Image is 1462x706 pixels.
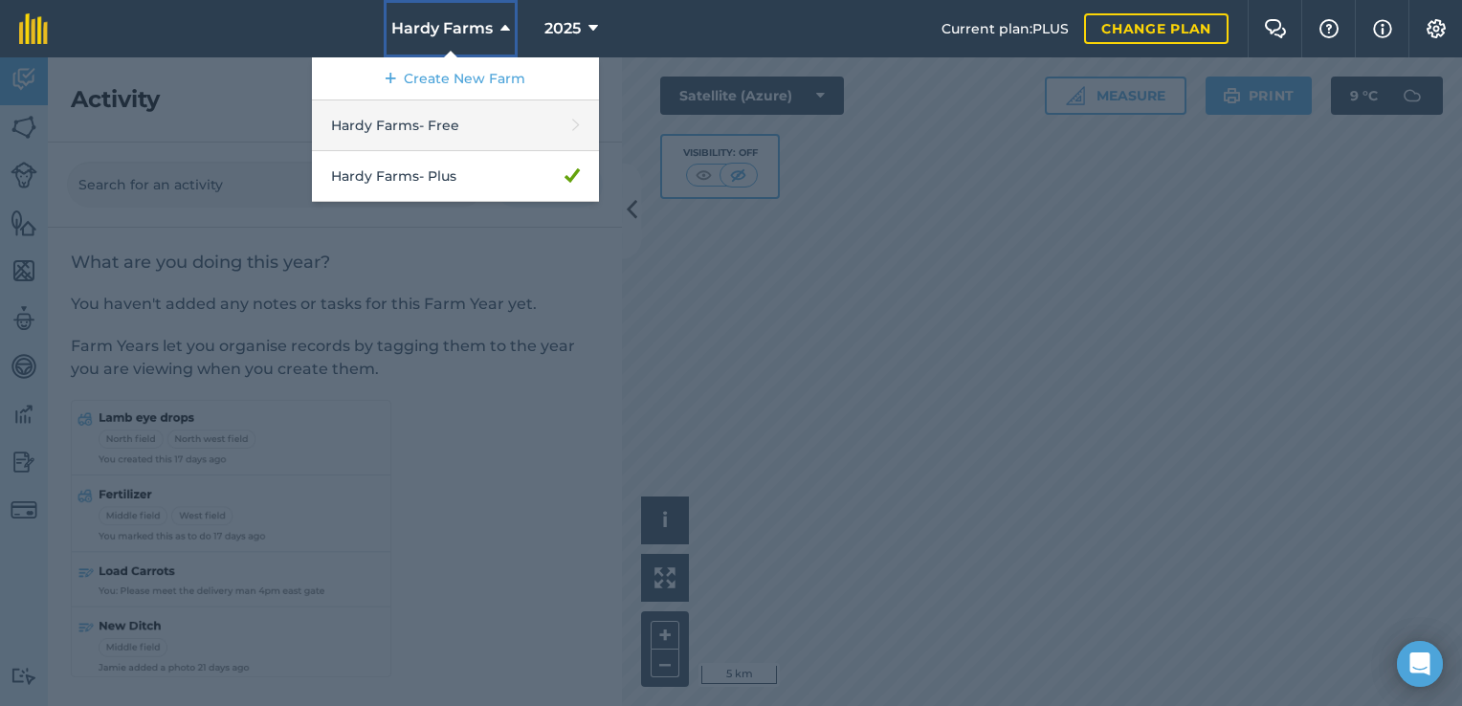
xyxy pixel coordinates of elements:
img: svg+xml;base64,PHN2ZyB4bWxucz0iaHR0cDovL3d3dy53My5vcmcvMjAwMC9zdmciIHdpZHRoPSIxNyIgaGVpZ2h0PSIxNy... [1373,17,1392,40]
a: Create New Farm [312,57,599,100]
span: 2025 [544,17,581,40]
img: Two speech bubbles overlapping with the left bubble in the forefront [1264,19,1287,38]
div: Open Intercom Messenger [1397,641,1443,687]
a: Hardy Farms- Plus [312,151,599,202]
a: Hardy Farms- Free [312,100,599,151]
img: A question mark icon [1318,19,1340,38]
a: Change plan [1084,13,1229,44]
span: Hardy Farms [391,17,493,40]
img: A cog icon [1425,19,1448,38]
img: fieldmargin Logo [19,13,48,44]
span: Current plan : PLUS [941,18,1069,39]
